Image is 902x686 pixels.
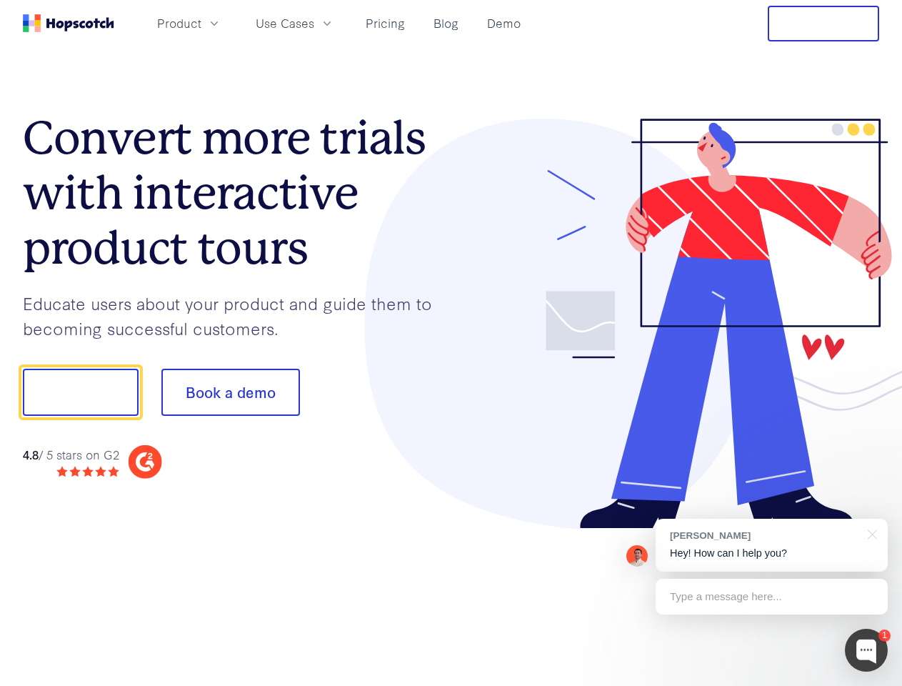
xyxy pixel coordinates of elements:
button: Free Trial [768,6,879,41]
h1: Convert more trials with interactive product tours [23,111,451,275]
a: Pricing [360,11,411,35]
p: Hey! How can I help you? [670,546,873,561]
div: 1 [878,630,891,642]
button: Use Cases [247,11,343,35]
span: Use Cases [256,14,314,32]
a: Blog [428,11,464,35]
div: [PERSON_NAME] [670,529,859,542]
p: Educate users about your product and guide them to becoming successful customers. [23,291,451,340]
a: Demo [481,11,526,35]
button: Book a demo [161,369,300,416]
a: Home [23,14,114,32]
strong: 4.8 [23,446,39,462]
img: Mark Spera [626,545,648,567]
span: Product [157,14,201,32]
div: Type a message here... [656,579,888,615]
button: Show me! [23,369,139,416]
button: Product [149,11,230,35]
div: / 5 stars on G2 [23,446,119,464]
